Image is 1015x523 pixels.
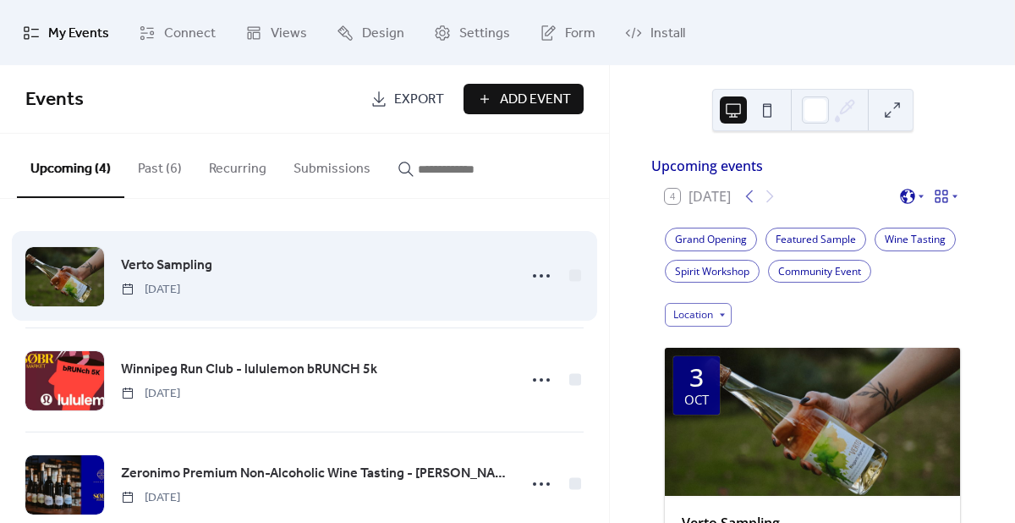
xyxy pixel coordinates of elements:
div: Featured Sample [765,228,866,251]
span: Add Event [500,90,571,110]
a: Winnipeg Run Club - lululemon bRUNCH 5k [121,359,377,381]
span: Install [650,20,685,47]
button: Recurring [195,134,280,196]
button: Submissions [280,134,384,196]
span: Events [25,81,84,118]
a: Connect [126,7,228,58]
span: Settings [459,20,510,47]
button: Add Event [464,84,584,114]
a: Design [324,7,417,58]
span: [DATE] [121,385,180,403]
span: [DATE] [121,281,180,299]
span: Design [362,20,404,47]
span: Connect [164,20,216,47]
div: Spirit Workshop [665,260,760,284]
span: My Events [48,20,109,47]
span: Winnipeg Run Club - lululemon bRUNCH 5k [121,360,377,380]
button: Past (6) [124,134,195,196]
div: Oct [684,394,709,406]
span: Views [271,20,307,47]
a: Zeronimo Premium Non-Alcoholic Wine Tasting - [PERSON_NAME] [121,463,507,485]
div: Grand Opening [665,228,757,251]
span: [DATE] [121,489,180,507]
div: 3 [689,365,704,390]
button: Upcoming (4) [17,134,124,198]
span: Verto Sampling [121,256,212,276]
span: Export [394,90,444,110]
span: Zeronimo Premium Non-Alcoholic Wine Tasting - [PERSON_NAME] [121,464,507,484]
div: Wine Tasting [875,228,956,251]
a: Export [358,84,457,114]
a: Verto Sampling [121,255,212,277]
a: Settings [421,7,523,58]
span: Form [565,20,595,47]
div: Community Event [768,260,871,284]
a: Install [612,7,698,58]
a: My Events [10,7,122,58]
div: Upcoming events [651,156,974,176]
a: Form [527,7,608,58]
a: Views [233,7,320,58]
